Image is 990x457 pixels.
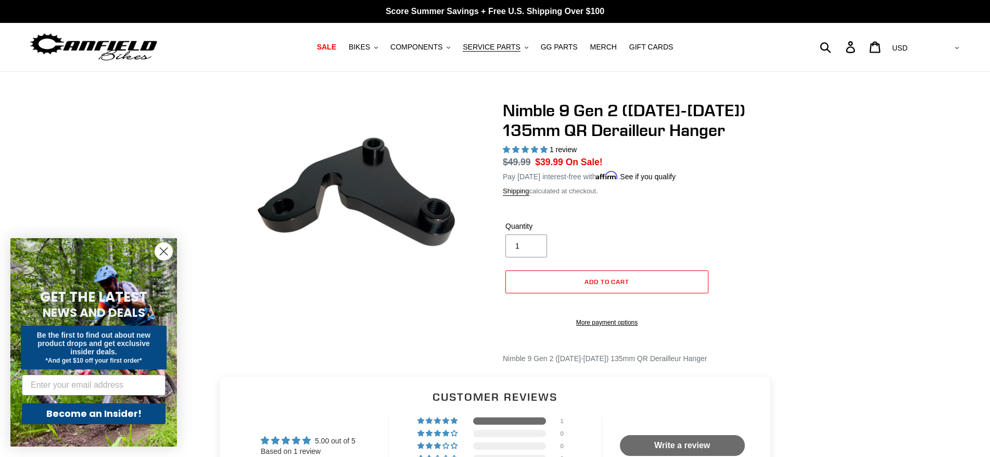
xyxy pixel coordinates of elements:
[505,221,604,232] label: Quantity
[261,447,356,457] div: Based on 1 review
[37,331,151,356] span: Be the first to find out about new product drops and get exclusive insider deals.
[535,157,563,167] span: $39.99
[566,155,603,169] span: On Sale!
[29,31,159,64] img: Canfield Bikes
[503,145,550,154] span: 5.00 stars
[22,403,166,424] button: Become an Insider!
[826,35,852,58] input: Search
[585,40,622,54] a: MERCH
[541,43,578,52] span: GG PARTS
[458,40,533,54] button: SERVICE PARTS
[503,101,779,141] h1: Nimble 9 Gen 2 ([DATE]-[DATE]) 135mm QR Derailleur Hanger
[43,304,145,321] span: NEWS AND DEALS
[620,435,745,456] a: Write a review
[315,437,356,445] span: 5.00 out of 5
[505,318,708,327] a: More payment options
[317,43,336,52] span: SALE
[417,417,459,425] div: 100% (1) reviews with 5 star rating
[503,186,779,196] div: calculated at checkout.
[349,43,370,52] span: BIKES
[344,40,383,54] button: BIKES
[536,40,583,54] a: GG PARTS
[503,187,529,196] a: Shipping
[503,169,676,182] p: Pay [DATE] interest-free with .
[561,417,573,425] div: 1
[550,145,577,154] span: 1 review
[620,172,676,181] a: See if you qualify - Learn more about Affirm Financing (opens in modal)
[228,389,762,404] h2: Customer Reviews
[45,357,142,364] span: *And get $10 off your first order*
[585,278,630,286] span: Add to cart
[624,40,679,54] a: GIFT CARDS
[590,43,617,52] span: MERCH
[155,242,173,261] button: Close dialog
[22,375,166,396] input: Enter your email address
[40,288,147,306] span: GET THE LATEST
[505,270,708,293] button: Add to cart
[503,157,531,167] s: $49.99
[385,40,455,54] button: COMPONENTS
[463,43,520,52] span: SERVICE PARTS
[596,171,618,180] span: Affirm
[390,43,442,52] span: COMPONENTS
[312,40,341,54] a: SALE
[261,435,356,447] div: Average rating is 5.00 stars
[503,353,779,364] div: Nimble 9 Gen 2 ([DATE]-[DATE]) 135mm QR Derailleur Hanger
[629,43,674,52] span: GIFT CARDS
